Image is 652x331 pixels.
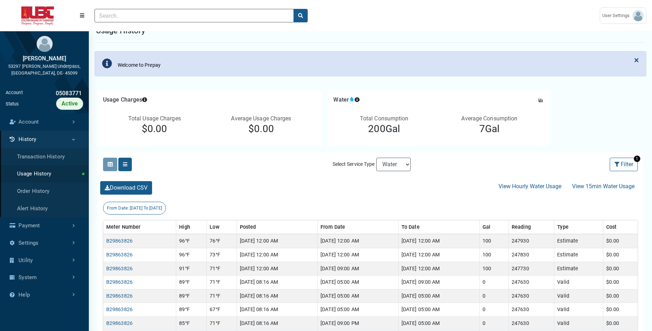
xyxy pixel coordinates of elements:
td: [DATE] 08:16 AM [237,303,318,317]
td: [DATE] 05:00 AM [318,276,399,289]
td: 100 [479,248,508,262]
button: View 15min Water Usage [567,180,639,193]
span: User Settings [602,12,632,19]
button: Chart for Water [538,97,544,103]
th: Type [554,220,603,234]
td: 247630 [509,276,554,289]
td: [DATE] 12:00 AM [398,262,479,276]
span: [DATE] To [DATE] [130,206,162,211]
span: 1 [634,156,640,162]
span: Gal [485,123,500,135]
td: 71°F [207,317,237,331]
td: [DATE] 05:00 AM [398,303,479,317]
td: Valid [554,276,603,289]
button: Download CSV [100,181,152,195]
td: Valid [554,289,603,303]
div: [PERSON_NAME] [6,54,83,63]
th: Reading [509,220,554,234]
button: search [293,9,308,22]
td: $0.00 [603,276,637,289]
a: B29863826 [106,306,133,313]
td: Estimate [554,262,603,276]
a: B29863826 [106,266,133,272]
label: Select Service Type [331,159,376,169]
a: User Settings [600,7,646,24]
td: 73°F [207,248,237,262]
td: 96°F [176,234,207,248]
td: $0.00 [603,317,637,331]
div: Status [6,101,19,107]
td: $0.00 [603,303,637,317]
td: $0.00 [603,262,637,276]
button: Close [627,51,646,69]
th: Gal [479,220,508,234]
p: Average Consumption [435,114,544,123]
td: 76°F [207,234,237,248]
td: 100 [479,234,508,248]
td: [DATE] 05:00 AM [398,317,479,331]
p: $0.00 [103,123,206,135]
td: 71°F [207,276,237,289]
td: 247830 [509,248,554,262]
div: Account [6,89,23,98]
td: Valid [554,303,603,317]
td: 247630 [509,317,554,331]
span: From Date: [107,206,129,211]
h2: Usage Charges [103,96,142,103]
div: Welcome to Prepay [118,61,161,69]
a: B29863826 [106,279,133,285]
span: × [634,55,639,65]
td: 85°F [176,317,207,331]
p: $0.00 [206,123,317,135]
th: From Date [318,220,399,234]
td: Estimate [554,234,603,248]
th: To Date [398,220,479,234]
td: 91°F [176,262,207,276]
th: Posted [237,220,318,234]
td: 89°F [176,276,207,289]
a: B29863826 [106,320,133,326]
td: 247730 [509,262,554,276]
span: Gal [386,123,400,135]
td: [DATE] 12:00 AM [318,248,399,262]
div: 53297 [PERSON_NAME] Underpass, [GEOGRAPHIC_DATA], DE- 45099 [6,63,83,76]
td: [DATE] 05:00 AM [398,289,479,303]
td: [DATE] 12:00 AM [237,248,318,262]
p: Total Usage Charges [103,114,206,123]
td: $0.00 [603,248,637,262]
button: Menu [75,9,89,22]
td: 247630 [509,289,554,303]
td: [DATE] 05:00 AM [318,289,399,303]
a: B29863826 [106,238,133,244]
p: 7 [435,123,544,135]
td: $0.00 [603,234,637,248]
p: 200 [333,123,435,135]
div: 05083771 [23,89,83,98]
td: 0 [479,276,508,289]
td: 89°F [176,289,207,303]
td: Valid [554,317,603,331]
td: 0 [479,303,508,317]
td: 247930 [509,234,554,248]
td: [DATE] 08:16 AM [237,289,318,303]
td: 100 [479,262,508,276]
th: Meter Number [103,220,176,234]
input: Search [95,9,294,22]
th: Cost [603,220,637,234]
img: ALTSK Logo [6,6,70,25]
td: [DATE] 12:00 AM [237,234,318,248]
td: 0 [479,289,508,303]
td: [DATE] 05:00 AM [318,303,399,317]
td: 0 [479,317,508,331]
td: [DATE] 12:00 AM [398,248,479,262]
div: Active [56,98,83,110]
td: 96°F [176,248,207,262]
td: [DATE] 08:16 AM [237,317,318,331]
td: [DATE] 09:00 AM [318,262,399,276]
th: High [176,220,207,234]
a: B29863826 [106,293,133,299]
td: [DATE] 12:00 AM [318,234,399,248]
h2: Water [333,96,355,103]
td: [DATE] 08:16 AM [237,276,318,289]
button: View Hourly Water Usage [494,180,566,193]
